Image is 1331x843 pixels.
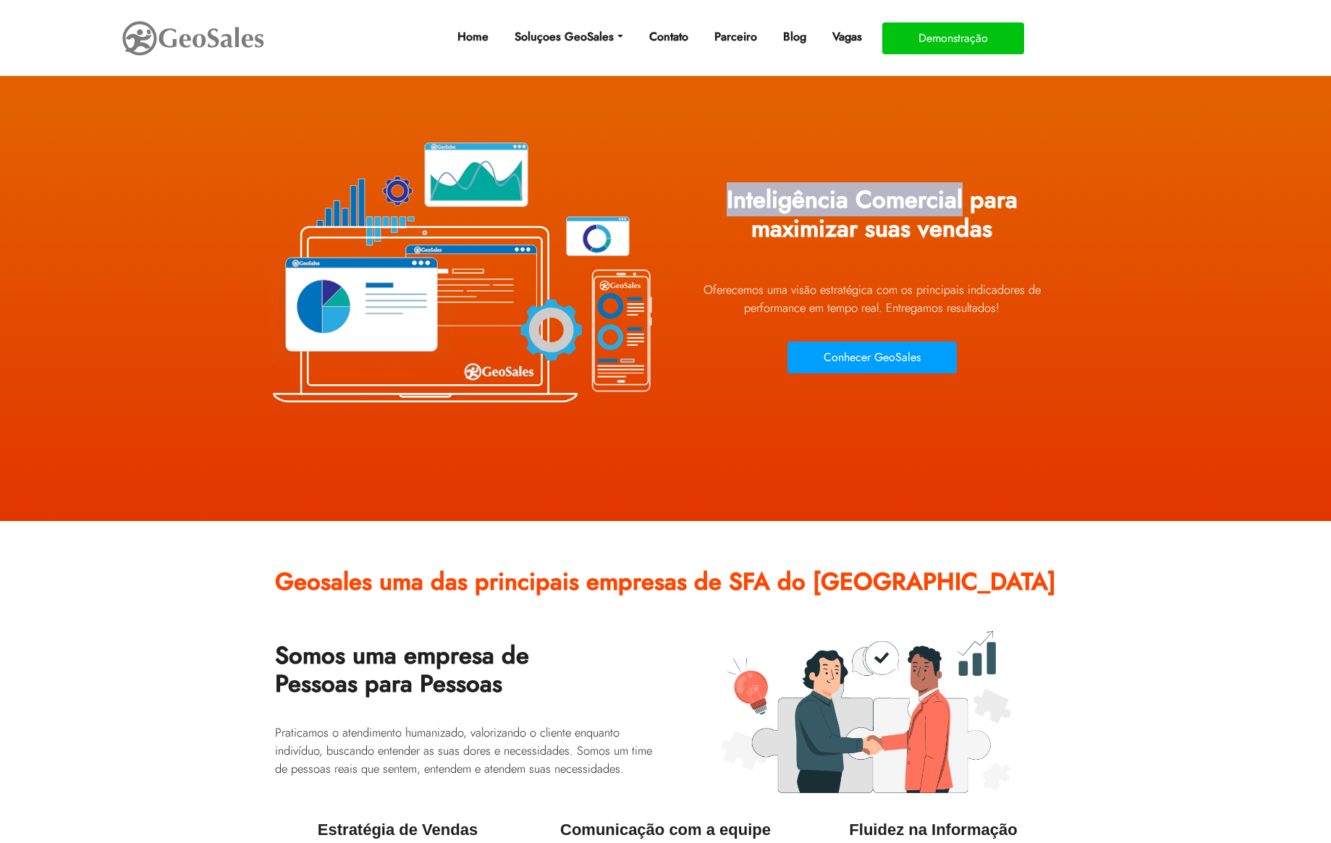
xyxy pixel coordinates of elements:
[509,22,628,51] a: Soluçoes GeoSales
[722,631,1011,794] img: Plataforma GeoSales
[882,22,1024,54] button: Demonstração
[709,22,763,51] a: Parceiro
[275,724,655,778] p: Praticamos o atendimento humanizado, valorizando o cliente enquanto indivíduo, buscando entender ...
[264,109,655,434] img: Plataforma GeoSales
[275,631,655,721] h2: Somos uma empresa de Pessoas para Pessoas
[121,18,266,59] img: GeoSales
[275,557,1057,618] h2: Geosales uma das principais empresas de SFA do [GEOGRAPHIC_DATA]
[677,175,1068,265] h1: Inteligência Comercial para maximizar suas vendas
[827,22,868,51] a: Vagas
[677,281,1068,317] p: Oferecemos uma visão estratégica com os principais indicadores de performance em tempo real. Ent...
[452,22,494,51] a: Home
[643,22,694,51] a: Contato
[787,342,957,373] button: Conhecer GeoSales
[777,22,812,51] a: Blog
